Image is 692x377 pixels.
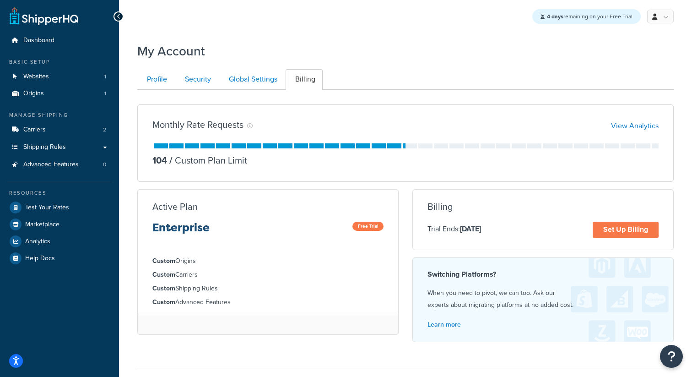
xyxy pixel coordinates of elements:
[103,161,106,169] span: 0
[152,154,167,167] p: 104
[7,111,112,119] div: Manage Shipping
[427,269,659,280] h4: Switching Platforms?
[10,7,78,25] a: ShipperHQ Home
[7,85,112,102] a: Origins 1
[152,202,198,212] h3: Active Plan
[7,156,112,173] a: Advanced Features 0
[152,297,175,307] strong: Custom
[23,90,44,98] span: Origins
[23,143,66,151] span: Shipping Rules
[7,121,112,138] a: Carriers 2
[152,256,384,266] li: Origins
[167,154,247,167] p: Custom Plan Limit
[593,222,659,238] a: Set Up Billing
[137,69,174,90] a: Profile
[7,199,112,216] a: Test Your Rates
[547,12,563,21] strong: 4 days
[152,120,243,130] h3: Monthly Rate Requests
[7,139,112,156] a: Shipping Rules
[103,126,106,134] span: 2
[137,42,205,60] h1: My Account
[7,233,112,250] a: Analytics
[7,216,112,233] a: Marketplace
[611,120,659,131] a: View Analytics
[169,153,173,167] span: /
[352,222,384,231] span: Free Trial
[152,270,384,280] li: Carriers
[152,270,175,279] strong: Custom
[23,37,54,44] span: Dashboard
[152,256,175,266] strong: Custom
[152,284,384,294] li: Shipping Rules
[25,204,69,212] span: Test Your Rates
[532,9,641,24] div: remaining on your Free Trial
[7,32,112,49] a: Dashboard
[427,223,481,235] p: Trial Ends:
[23,73,49,81] span: Websites
[7,85,112,102] li: Origins
[175,69,218,90] a: Security
[25,255,55,262] span: Help Docs
[23,126,46,134] span: Carriers
[25,221,59,229] span: Marketplace
[7,68,112,85] a: Websites 1
[152,222,210,241] h3: Enterprise
[7,68,112,85] li: Websites
[427,287,659,311] p: When you need to pivot, we can too. Ask our experts about migrating platforms at no added cost.
[23,161,79,169] span: Advanced Features
[152,284,175,293] strong: Custom
[152,297,384,307] li: Advanced Features
[104,73,106,81] span: 1
[660,345,683,368] button: Open Resource Center
[25,238,50,246] span: Analytics
[7,121,112,138] li: Carriers
[286,69,323,90] a: Billing
[427,202,453,212] h3: Billing
[7,250,112,267] a: Help Docs
[104,90,106,98] span: 1
[427,320,461,329] a: Learn more
[460,224,481,234] strong: [DATE]
[7,189,112,197] div: Resources
[219,69,285,90] a: Global Settings
[7,58,112,66] div: Basic Setup
[7,156,112,173] li: Advanced Features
